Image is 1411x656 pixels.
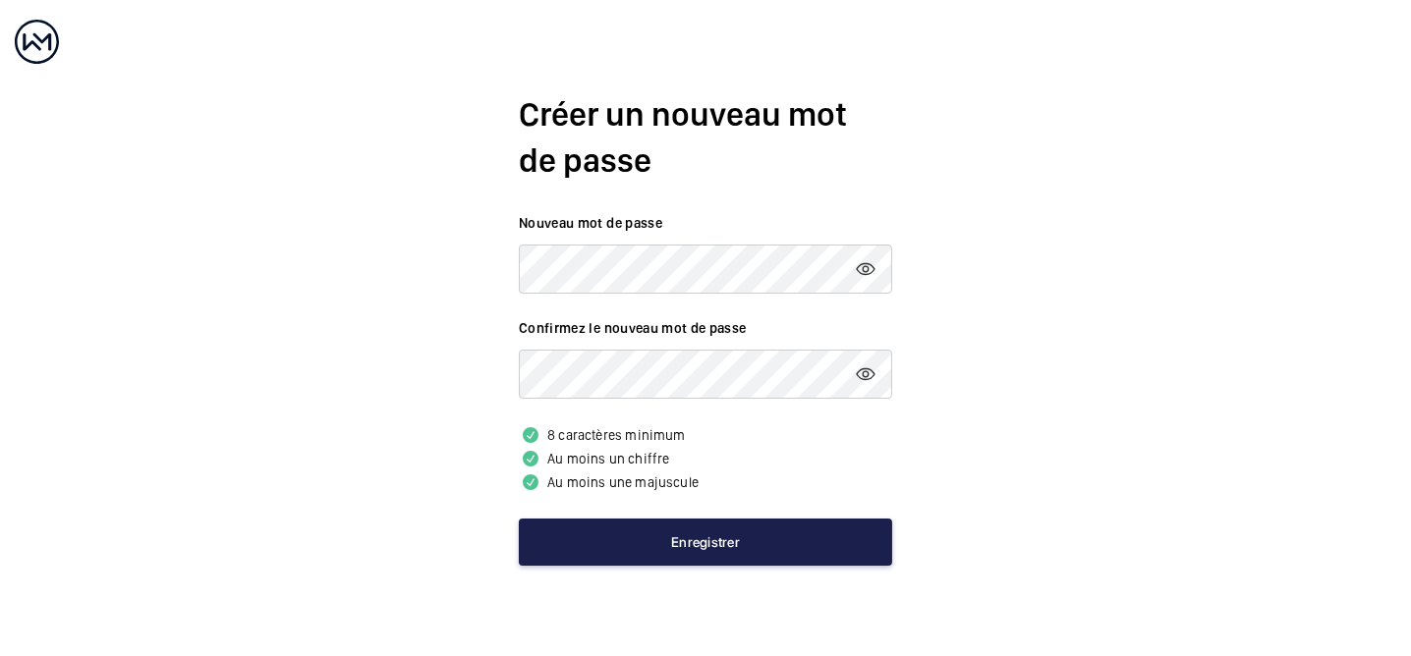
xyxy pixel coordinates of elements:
p: Au moins une majuscule [519,470,892,494]
p: Au moins un chiffre [519,447,892,470]
p: 8 caractères minimum [519,423,892,447]
label: Confirmez le nouveau mot de passe [519,318,892,338]
button: Enregistrer [519,519,892,566]
label: Nouveau mot de passe [519,213,892,233]
h2: Créer un nouveau mot de passe [519,91,892,184]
